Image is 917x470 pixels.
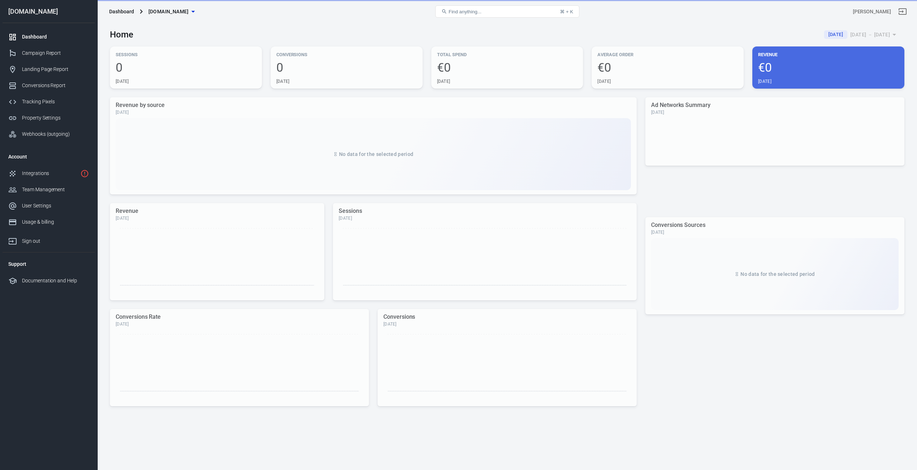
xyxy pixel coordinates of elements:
a: Property Settings [3,110,95,126]
button: Find anything...⌘ + K [435,5,579,18]
div: ⌘ + K [560,9,573,14]
div: Campaign Report [22,49,89,57]
div: Tracking Pixels [22,98,89,106]
div: Webhooks (outgoing) [22,130,89,138]
a: Campaign Report [3,45,95,61]
a: Integrations [3,165,95,182]
a: User Settings [3,198,95,214]
div: Dashboard [109,8,134,15]
a: Conversions Report [3,77,95,94]
button: [DOMAIN_NAME] [146,5,197,18]
a: Landing Page Report [3,61,95,77]
a: Usage & billing [3,214,95,230]
li: Support [3,255,95,273]
a: Sign out [894,3,911,20]
div: Sign out [22,237,89,245]
span: Find anything... [449,9,481,14]
a: Dashboard [3,29,95,45]
div: Dashboard [22,33,89,41]
a: Sign out [3,230,95,249]
div: Team Management [22,186,89,193]
div: Conversions Report [22,82,89,89]
a: Team Management [3,182,95,198]
a: Tracking Pixels [3,94,95,110]
h3: Home [110,30,133,40]
div: [DOMAIN_NAME] [3,8,95,15]
div: Integrations [22,170,77,177]
div: Property Settings [22,114,89,122]
div: Account id: 45z0CwPV [853,8,891,15]
span: bandstil.de [148,7,189,16]
div: Usage & billing [22,218,89,226]
div: Documentation and Help [22,277,89,285]
div: User Settings [22,202,89,210]
li: Account [3,148,95,165]
svg: 1 networks not verified yet [80,169,89,178]
a: Webhooks (outgoing) [3,126,95,142]
div: Landing Page Report [22,66,89,73]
